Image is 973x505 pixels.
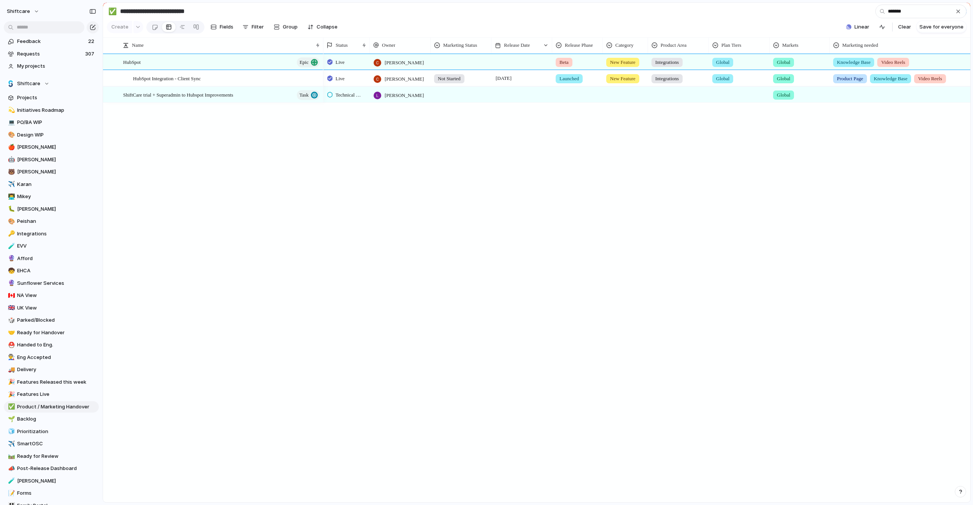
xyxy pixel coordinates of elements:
button: 🔮 [7,255,14,262]
a: 💫Initiatives Roadmap [4,105,99,116]
a: 🔑Integrations [4,228,99,240]
span: Handed to Eng. [17,341,96,349]
span: Not Started [438,75,461,83]
button: 📝 [7,489,14,497]
div: 🤝 [8,328,13,337]
div: 🍎 [8,143,13,152]
button: ✅ [7,403,14,411]
a: 🤖[PERSON_NAME] [4,154,99,165]
span: 307 [85,50,96,58]
a: 🎨Peishan [4,216,99,227]
span: [PERSON_NAME] [17,143,96,151]
div: 🐛 [8,205,13,213]
a: 🌱Backlog [4,413,99,425]
a: Requests307 [4,48,99,60]
span: Release Date [504,41,530,49]
span: Ready for Handover [17,329,96,337]
a: 🎲Parked/Blocked [4,314,99,326]
div: 🚚 [8,365,13,374]
button: Collapse [304,21,341,33]
span: Collapse [317,23,338,31]
a: 🚚Delivery [4,364,99,375]
div: ✈️ [8,180,13,189]
a: ✈️SmartOSC [4,438,99,449]
span: Backlog [17,415,96,423]
a: 🔮Sunflower Services [4,278,99,289]
span: Category [615,41,634,49]
button: ✈️ [7,181,14,188]
span: Live [336,75,345,83]
div: 🛤️Ready for Review [4,451,99,462]
span: Global [777,59,790,66]
div: 🎉 [8,390,13,399]
button: 👨‍💻 [7,193,14,200]
button: 🎨 [7,218,14,225]
span: Feedback [17,38,86,45]
button: 💫 [7,106,14,114]
span: Group [283,23,298,31]
span: EHCA [17,267,96,275]
span: shiftcare [7,8,30,15]
span: SmartOSC [17,440,96,448]
a: 🇬🇧UK View [4,302,99,314]
span: Integrations [17,230,96,238]
a: 📝Forms [4,488,99,499]
span: Status [336,41,348,49]
a: ⛑️Handed to Eng. [4,339,99,351]
a: 🧊Prioritization [4,426,99,437]
span: New Feature [610,59,635,66]
span: Features Released this week [17,378,96,386]
div: ✅Product / Marketing Handover [4,401,99,413]
span: Global [716,75,729,83]
span: Requests [17,50,83,58]
span: Integrations [655,75,679,83]
span: Ready for Review [17,453,96,460]
span: Save for everyone [919,23,963,31]
div: 🎲 [8,316,13,325]
span: Features Live [17,391,96,398]
button: Linear [843,21,872,33]
span: Technical Review [336,91,363,99]
span: Sunflower Services [17,279,96,287]
span: Global [716,59,729,66]
span: Beta [559,59,569,66]
button: 🌱 [7,415,14,423]
span: [PERSON_NAME] [385,92,424,99]
div: 👨‍🏭 [8,353,13,362]
div: ⛑️ [8,341,13,349]
span: Task [300,90,309,100]
span: Mikey [17,193,96,200]
span: Filter [252,23,264,31]
div: 🎨 [8,130,13,139]
button: 🎲 [7,316,14,324]
a: 🐻[PERSON_NAME] [4,166,99,178]
button: 📣 [7,465,14,472]
button: 🧊 [7,428,14,435]
span: Plan Tiers [721,41,741,49]
button: 🧪 [7,477,14,485]
span: Name [132,41,144,49]
a: 🇨🇦NA View [4,290,99,301]
span: [PERSON_NAME] [385,75,424,83]
div: 📣Post-Release Dashboard [4,463,99,474]
a: 🎉Features Live [4,389,99,400]
a: 👨‍🏭Eng Accepted [4,352,99,363]
button: Shiftcare [4,78,99,89]
button: 🤝 [7,329,14,337]
span: NA View [17,292,96,299]
div: 🎉 [8,378,13,386]
span: Global [777,91,790,99]
span: Knowledge Base [837,59,870,66]
div: 🤖 [8,155,13,164]
div: 🔮 [8,254,13,263]
button: shiftcare [3,5,43,17]
span: ShiftCare trial + Superadmin to Hubspot Improvements [123,90,233,99]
